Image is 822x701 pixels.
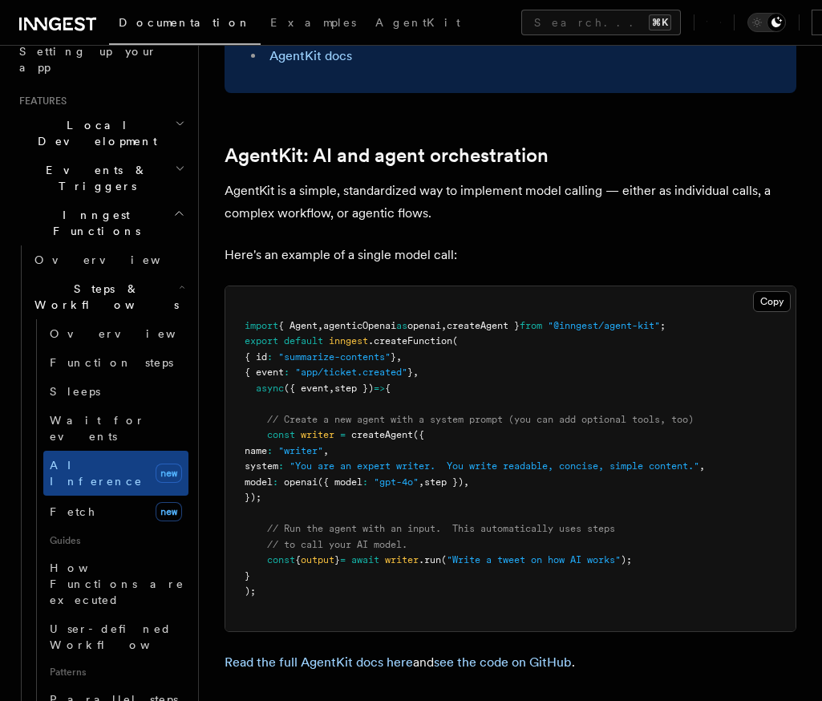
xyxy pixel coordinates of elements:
span: } [334,554,340,565]
span: Inngest Functions [13,207,173,239]
span: new [156,502,182,521]
span: : [273,476,278,488]
span: AI Inference [50,459,143,488]
a: User-defined Workflows [43,614,188,659]
span: ); [245,586,256,597]
span: Fetch [50,505,96,518]
span: as [396,320,407,331]
span: { event [245,367,284,378]
a: Read the full AgentKit docs here [225,654,413,670]
span: Sleeps [50,385,100,398]
span: writer [385,554,419,565]
span: system [245,460,278,472]
span: async [256,383,284,394]
a: AgentKit [366,5,470,43]
a: Fetchnew [43,496,188,528]
span: => [374,383,385,394]
span: } [245,570,250,581]
span: // Create a new agent with a system prompt (you can add optional tools, too) [267,414,694,425]
a: How Functions are executed [43,553,188,614]
span: const [267,554,295,565]
a: AI Inferencenew [43,451,188,496]
span: openai [284,476,318,488]
span: ( [441,554,447,565]
span: "writer" [278,445,323,456]
span: Setting up your app [19,45,157,74]
span: : [267,445,273,456]
span: inngest [329,335,368,346]
span: , [318,320,323,331]
span: Function steps [50,356,173,369]
button: Inngest Functions [13,201,188,245]
kbd: ⌘K [649,14,671,30]
span: default [284,335,323,346]
button: Steps & Workflows [28,274,188,319]
span: , [329,383,334,394]
span: : [278,460,284,472]
span: , [699,460,705,472]
span: .createFunction [368,335,452,346]
span: step }) [424,476,464,488]
span: = [340,429,346,440]
span: { [295,554,301,565]
a: Wait for events [43,406,188,451]
span: Overview [34,253,200,266]
span: { [385,383,391,394]
p: and . [225,651,796,674]
button: Events & Triggers [13,156,188,201]
span: export [245,335,278,346]
span: User-defined Workflows [50,622,194,651]
span: } [407,367,413,378]
button: Search...⌘K [521,10,681,35]
span: createAgent [351,429,413,440]
span: .run [419,554,441,565]
span: "summarize-contents" [278,351,391,363]
span: name [245,445,267,456]
span: { Agent [278,320,318,331]
button: Local Development [13,111,188,156]
span: createAgent } [447,320,520,331]
span: Local Development [13,117,175,149]
a: Setting up your app [13,37,188,82]
span: , [413,367,419,378]
p: AgentKit is a simple, standardized way to implement model calling — either as individual calls, a... [225,180,796,225]
span: Overview [50,327,215,340]
span: Wait for events [50,414,145,443]
span: Patterns [43,659,188,685]
span: , [396,351,402,363]
span: AgentKit [375,16,460,29]
span: Guides [43,528,188,553]
span: "app/ticket.created" [295,367,407,378]
span: , [464,476,469,488]
span: , [441,320,447,331]
span: const [267,429,295,440]
span: : [362,476,368,488]
span: How Functions are executed [50,561,184,606]
span: = [340,554,346,565]
span: output [301,554,334,565]
a: AgentKit docs [269,48,352,63]
span: Steps & Workflows [28,281,179,313]
a: Overview [28,245,188,274]
span: step }) [334,383,374,394]
span: "gpt-4o" [374,476,419,488]
span: Documentation [119,16,251,29]
a: Overview [43,319,188,348]
span: // to call your AI model. [267,539,407,550]
span: Events & Triggers [13,162,175,194]
a: Examples [261,5,366,43]
span: agenticOpenai [323,320,396,331]
button: Toggle dark mode [747,13,786,32]
span: ({ event [284,383,329,394]
button: Copy [753,291,791,312]
span: // Run the agent with an input. This automatically uses steps [267,523,615,534]
a: AgentKit: AI and agent orchestration [225,144,549,167]
span: , [323,445,329,456]
a: Sleeps [43,377,188,406]
span: "Write a tweet on how AI works" [447,554,621,565]
span: writer [301,429,334,440]
span: Features [13,95,67,107]
span: : [284,367,290,378]
span: } [391,351,396,363]
span: ({ model [318,476,362,488]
